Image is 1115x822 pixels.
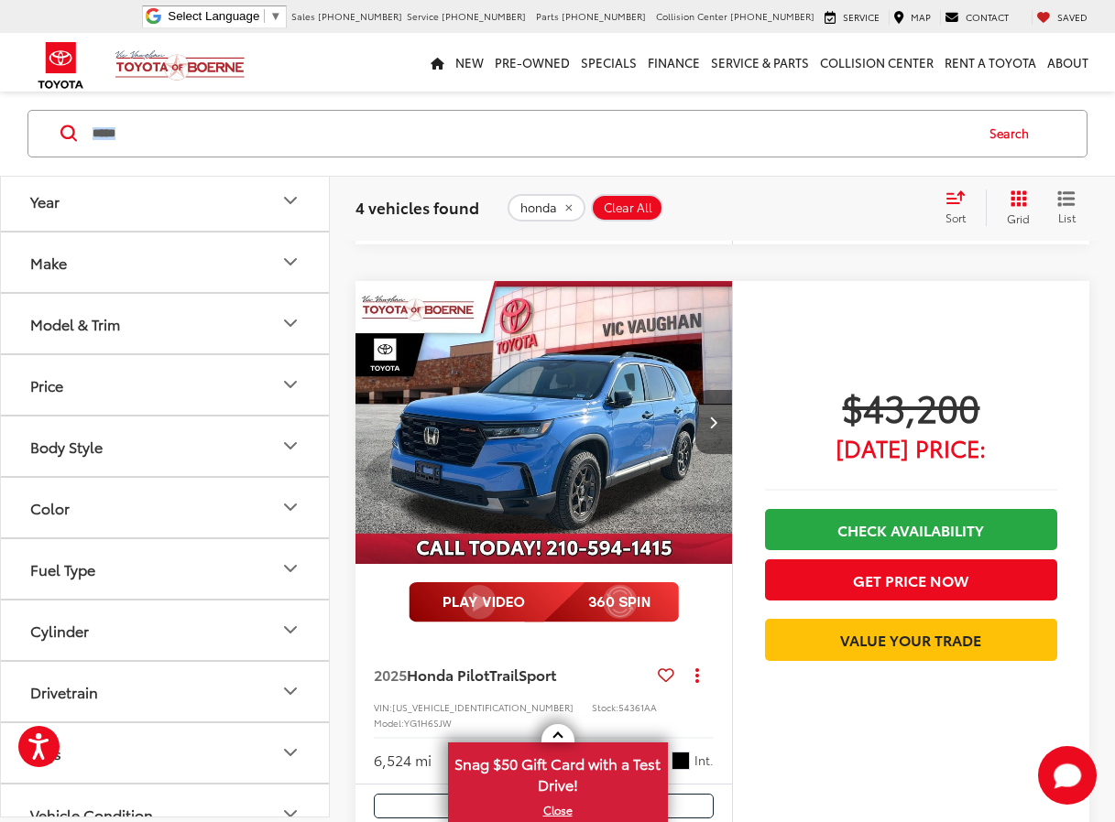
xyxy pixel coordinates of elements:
[695,667,699,682] span: dropdown dots
[911,10,931,24] span: Map
[91,112,972,156] input: Search by Make, Model, or Keyword
[642,33,705,92] a: Finance
[972,111,1055,157] button: Search
[591,194,663,222] button: Clear All
[30,376,63,394] div: Price
[765,509,1057,550] a: Check Availability
[279,741,301,763] div: Tags
[489,33,575,92] a: Pre-Owned
[318,9,402,23] span: [PHONE_NUMBER]
[407,9,439,23] span: Service
[168,9,281,23] a: Select Language​
[442,9,526,23] span: [PHONE_NUMBER]
[562,9,646,23] span: [PHONE_NUMBER]
[1,171,331,231] button: YearYear
[279,557,301,579] div: Fuel Type
[765,559,1057,600] button: Get Price Now
[1038,746,1097,805] button: Toggle Chat Window
[450,33,489,92] a: New
[30,560,95,578] div: Fuel Type
[279,373,301,395] div: Price
[656,9,727,23] span: Collision Center
[30,438,103,455] div: Body Style
[279,680,301,702] div: Drivetrain
[279,189,301,211] div: Year
[374,750,432,771] div: 6,524 mi
[765,384,1057,429] span: $43,200
[1057,10,1088,24] span: Saved
[1038,746,1097,805] svg: Start Chat
[30,192,60,210] div: Year
[392,700,574,714] span: [US_VEHICLE_IDENTIFICATION_NUMBER]
[1,355,331,415] button: PricePrice
[30,499,70,516] div: Color
[355,281,734,565] img: 2025 Honda Pilot TrailSport
[765,438,1057,457] span: [DATE] Price:
[986,189,1044,226] button: Grid View
[604,200,652,215] span: Clear All
[1,294,331,353] button: Model & TrimModel & Trim
[966,10,1009,24] span: Contact
[279,496,301,518] div: Color
[407,664,489,685] span: Honda Pilot
[269,9,281,23] span: ▼
[374,664,407,685] span: 2025
[1042,33,1094,92] a: About
[682,659,714,691] button: Actions
[520,200,557,215] span: honda
[694,752,714,769] span: Int.
[1057,210,1076,225] span: List
[168,9,259,23] span: Select Language
[374,716,404,730] span: Model:
[291,9,315,23] span: Sales
[409,582,679,622] img: full motion video
[536,9,559,23] span: Parts
[425,33,450,92] a: Home
[1044,189,1089,226] button: List View
[279,435,301,457] div: Body Style
[592,700,618,714] span: Stock:
[1,723,331,783] button: TagsTags
[843,10,880,24] span: Service
[1,416,331,476] button: Body StyleBody Style
[939,33,1042,92] a: Rent a Toyota
[508,194,585,222] button: remove honda
[705,33,814,92] a: Service & Parts: Opens in a new tab
[936,189,986,226] button: Select sort value
[355,281,734,564] div: 2025 Honda Pilot TrailSport 0
[450,744,666,800] span: Snag $50 Gift Card with a Test Drive!
[30,622,89,639] div: Cylinder
[374,794,714,818] button: Comments
[30,254,67,271] div: Make
[374,700,392,714] span: VIN:
[1032,10,1092,25] a: My Saved Vehicles
[618,700,657,714] span: 54361AA
[1,662,331,721] button: DrivetrainDrivetrain
[279,619,301,641] div: Cylinder
[264,9,265,23] span: ​
[730,9,814,23] span: [PHONE_NUMBER]
[1,478,331,537] button: ColorColor
[30,683,98,700] div: Drivetrain
[946,210,966,225] span: Sort
[672,752,690,770] span: Black
[1,233,331,292] button: MakeMake
[27,36,95,95] img: Toyota
[940,10,1013,25] a: Contact
[695,390,732,454] button: Next image
[404,716,452,730] span: YG1H6SJW
[765,619,1057,660] a: Value Your Trade
[489,664,556,685] span: TrailSport
[355,281,734,564] a: 2025 Honda Pilot TrailSport2025 Honda Pilot TrailSport2025 Honda Pilot TrailSport2025 Honda Pilot...
[575,33,642,92] a: Specials
[1007,211,1030,226] span: Grid
[814,33,939,92] a: Collision Center
[279,251,301,273] div: Make
[889,10,935,25] a: Map
[374,665,650,685] a: 2025Honda PilotTrailSport
[30,315,120,332] div: Model & Trim
[115,49,246,81] img: Vic Vaughan Toyota of Boerne
[355,196,479,218] span: 4 vehicles found
[820,10,884,25] a: Service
